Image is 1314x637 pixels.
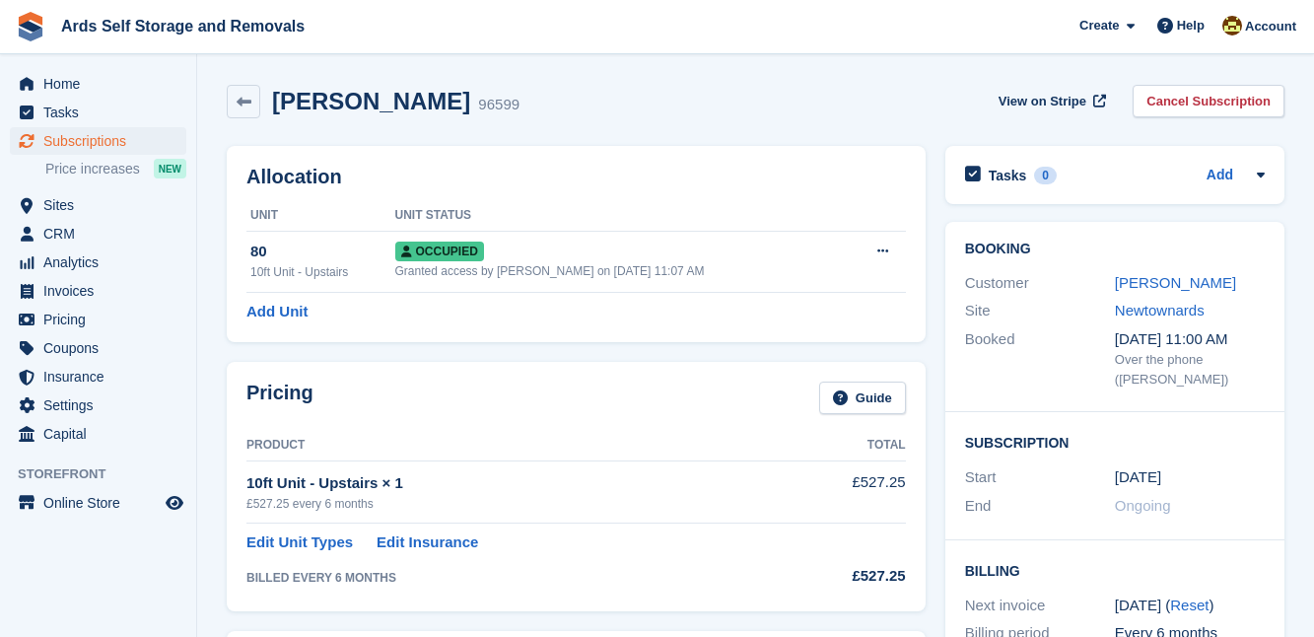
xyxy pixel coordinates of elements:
div: [DATE] ( ) [1115,595,1265,617]
img: stora-icon-8386f47178a22dfd0bd8f6a31ec36ba5ce8667c1dd55bd0f319d3a0aa187defe.svg [16,12,45,41]
div: 0 [1034,167,1057,184]
a: Add [1207,165,1233,187]
a: menu [10,363,186,390]
div: Over the phone ([PERSON_NAME]) [1115,350,1265,389]
div: 10ft Unit - Upstairs [250,263,395,281]
a: menu [10,391,186,419]
a: menu [10,191,186,219]
th: Product [246,430,782,461]
span: Subscriptions [43,127,162,155]
div: £527.25 [782,565,905,588]
span: Account [1245,17,1296,36]
span: Pricing [43,306,162,333]
h2: Allocation [246,166,906,188]
span: Tasks [43,99,162,126]
div: BILLED EVERY 6 MONTHS [246,569,782,587]
span: CRM [43,220,162,248]
div: 10ft Unit - Upstairs × 1 [246,472,782,495]
div: 80 [250,241,395,263]
a: Reset [1170,597,1209,613]
span: Analytics [43,248,162,276]
a: Cancel Subscription [1133,85,1284,117]
span: Help [1177,16,1205,35]
a: Edit Insurance [377,531,478,554]
span: Insurance [43,363,162,390]
span: Ongoing [1115,497,1171,514]
div: End [965,495,1115,518]
div: Next invoice [965,595,1115,617]
a: Preview store [163,491,186,515]
div: NEW [154,159,186,178]
span: Home [43,70,162,98]
div: Site [965,300,1115,322]
td: £527.25 [782,460,905,523]
a: menu [10,489,186,517]
span: Invoices [43,277,162,305]
a: Ards Self Storage and Removals [53,10,312,42]
h2: [PERSON_NAME] [272,88,470,114]
span: Create [1079,16,1119,35]
span: Occupied [395,242,484,261]
a: menu [10,99,186,126]
span: View on Stripe [999,92,1086,111]
a: menu [10,220,186,248]
a: Add Unit [246,301,308,323]
th: Total [782,430,905,461]
a: Newtownards [1115,302,1205,318]
h2: Booking [965,242,1265,257]
a: menu [10,127,186,155]
h2: Tasks [989,167,1027,184]
a: menu [10,70,186,98]
div: [DATE] 11:00 AM [1115,328,1265,351]
div: £527.25 every 6 months [246,495,782,513]
div: Customer [965,272,1115,295]
div: Start [965,466,1115,489]
div: 96599 [478,94,519,116]
a: [PERSON_NAME] [1115,274,1236,291]
a: Edit Unit Types [246,531,353,554]
a: Price increases NEW [45,158,186,179]
div: Booked [965,328,1115,389]
th: Unit Status [395,200,846,232]
a: menu [10,248,186,276]
a: Guide [819,382,906,414]
h2: Pricing [246,382,313,414]
span: Storefront [18,464,196,484]
time: 2025-07-21 00:00:00 UTC [1115,466,1161,489]
span: Coupons [43,334,162,362]
span: Sites [43,191,162,219]
a: menu [10,334,186,362]
a: menu [10,420,186,448]
h2: Subscription [965,432,1265,452]
div: Granted access by [PERSON_NAME] on [DATE] 11:07 AM [395,262,846,280]
a: menu [10,277,186,305]
span: Settings [43,391,162,419]
img: Mark McFerran [1222,16,1242,35]
a: View on Stripe [991,85,1110,117]
th: Unit [246,200,395,232]
a: menu [10,306,186,333]
span: Price increases [45,160,140,178]
span: Online Store [43,489,162,517]
span: Capital [43,420,162,448]
h2: Billing [965,560,1265,580]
